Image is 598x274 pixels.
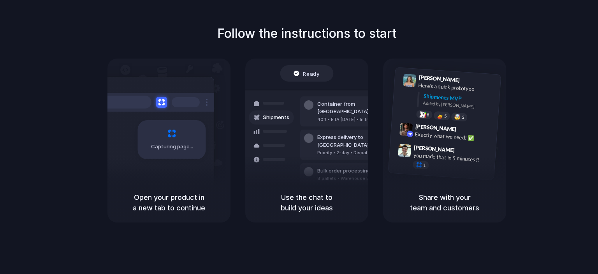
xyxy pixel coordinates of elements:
span: 9:47 AM [457,147,473,156]
div: Express delivery to [GEOGRAPHIC_DATA] [317,133,401,149]
h5: Use the chat to build your ideas [255,192,359,213]
div: you made that in 5 minutes?! [413,151,491,164]
div: Added by [PERSON_NAME] [423,100,494,111]
div: Exactly what we need! ✅ [415,130,492,143]
span: 9:42 AM [459,126,475,135]
span: [PERSON_NAME] [419,73,460,84]
div: 🤯 [454,114,461,120]
span: 1 [423,163,426,167]
span: Capturing page [151,143,194,151]
span: [PERSON_NAME] [415,122,456,133]
div: Bulk order processing [317,167,390,175]
span: Ready [303,69,320,77]
span: 8 [427,112,429,117]
span: 5 [444,114,447,118]
div: Priority • 2-day • Dispatched [317,149,401,156]
div: Container from [GEOGRAPHIC_DATA] [317,100,401,116]
div: 8 pallets • Warehouse B • Packed [317,175,390,182]
span: Shipments [263,114,289,121]
span: 3 [462,115,464,119]
span: 9:41 AM [462,77,478,86]
div: 40ft • ETA [DATE] • In transit [317,116,401,123]
div: Here's a quick prototype [418,81,496,94]
h5: Open your product in a new tab to continue [117,192,221,213]
div: Shipments MVP [423,92,495,105]
span: [PERSON_NAME] [414,143,455,154]
h1: Follow the instructions to start [217,24,396,43]
h5: Share with your team and customers [392,192,497,213]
